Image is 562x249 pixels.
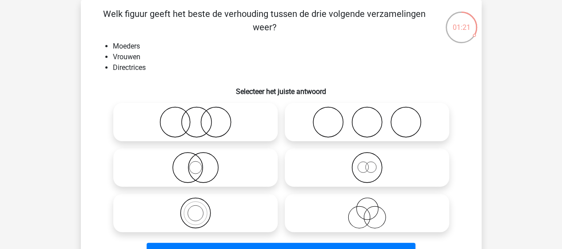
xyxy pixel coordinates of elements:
li: Directrices [113,62,467,73]
p: Welk figuur geeft het beste de verhouding tussen de drie volgende verzamelingen weer? [95,7,434,34]
li: Vrouwen [113,52,467,62]
h6: Selecteer het juiste antwoord [95,80,467,96]
li: Moeders [113,41,467,52]
div: 01:21 [445,11,478,33]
